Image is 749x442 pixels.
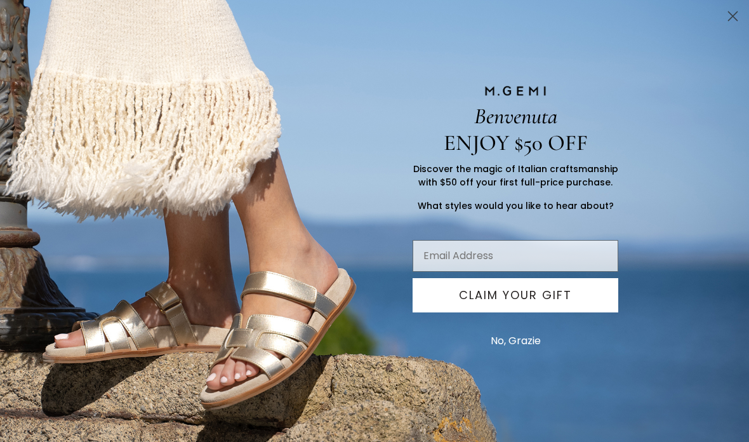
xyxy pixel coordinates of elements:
img: M.GEMI [484,85,547,97]
span: What styles would you like to hear about? [418,199,614,212]
span: ENJOY $50 OFF [444,130,588,156]
button: Close dialog [722,5,744,27]
span: Benvenuta [474,103,557,130]
input: Email Address [413,240,618,272]
span: Discover the magic of Italian craftsmanship with $50 off your first full-price purchase. [413,163,618,189]
button: CLAIM YOUR GIFT [413,278,618,312]
button: No, Grazie [484,325,547,357]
